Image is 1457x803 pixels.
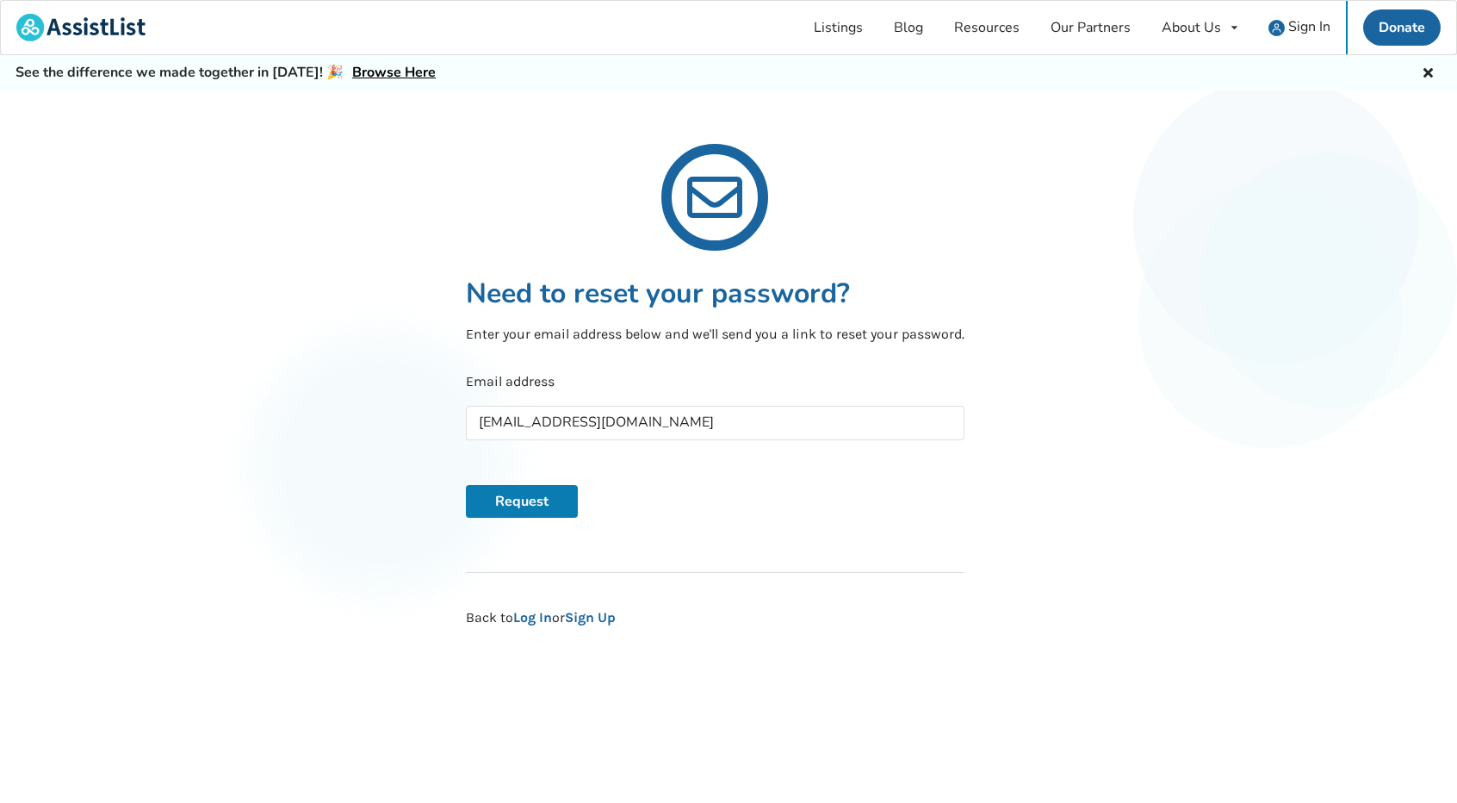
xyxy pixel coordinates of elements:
a: Donate [1363,9,1441,46]
a: user icon Sign In [1253,1,1346,54]
div: About Us [1162,21,1221,34]
a: Log In [513,609,552,626]
p: Enter your email address below and we'll send you a link to reset your password. [466,325,964,345]
a: Our Partners [1035,1,1146,54]
img: user icon [1268,20,1285,36]
a: Blog [878,1,939,54]
img: assistlist-logo [16,14,146,41]
span: Sign In [1288,17,1330,36]
button: Request [466,485,578,518]
a: Sign Up [565,609,616,626]
p: Back to or [466,608,964,663]
a: Resources [939,1,1035,54]
p: Email address [466,372,964,392]
h5: See the difference we made together in [DATE]! 🎉 [15,64,436,82]
input: example@gmail.com [466,406,964,440]
h1: Need to reset your password? [466,276,964,311]
a: Listings [798,1,878,54]
a: Browse Here [352,63,436,82]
